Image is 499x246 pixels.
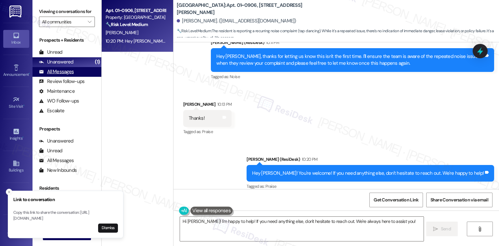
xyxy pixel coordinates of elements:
[426,222,458,236] button: Send
[39,147,62,154] div: Unread
[247,156,494,165] div: [PERSON_NAME] (ResiDesk)
[180,217,423,241] textarea: Hi [PERSON_NAME]! I'm happy to help! If you need anything else, don't hesitate to reach out. We'r...
[252,170,484,177] div: Hey [PERSON_NAME]! You're welcome! If you need anything else, don't hesitate to reach out. We're ...
[189,115,205,122] div: Thanks!
[39,138,73,144] div: Unanswered
[3,126,29,143] a: Insights •
[13,210,118,221] p: Copy this link to share the conversation: [URL][DOMAIN_NAME]
[13,196,118,203] h3: Link to conversation
[32,37,101,44] div: Prospects + Residents
[430,197,488,203] span: Share Conversation via email
[183,127,232,136] div: Tagged as:
[202,129,213,134] span: Praise
[98,224,118,233] button: Dismiss
[39,49,62,56] div: Unread
[106,30,138,35] span: [PERSON_NAME]
[3,190,29,208] a: Leads
[216,53,484,67] div: Hey [PERSON_NAME], thanks for letting us know this isn't the first time. I'll ensure the team is ...
[42,17,84,27] input: All communities
[39,98,79,104] div: WO Follow-ups
[106,14,166,21] div: Property: [GEOGRAPHIC_DATA]
[39,7,95,17] label: Viewing conversations for
[264,39,279,46] div: 10:11 PM
[211,39,494,48] div: [PERSON_NAME] (ResiDesk)
[39,157,74,164] div: All Messages
[177,18,296,24] div: [PERSON_NAME]. ([EMAIL_ADDRESS][DOMAIN_NAME])
[23,103,24,108] span: •
[32,185,101,192] div: Residents
[88,19,91,24] i: 
[3,222,29,239] a: Templates •
[265,184,276,189] span: Praise
[216,101,232,108] div: 10:13 PM
[369,193,423,207] button: Get Conversation Link
[106,38,338,44] div: 10:20 PM: Hey [PERSON_NAME]! You're welcome! If you need anything else, don't hesitate to reach o...
[211,72,494,81] div: Tagged as:
[9,6,23,18] img: ResiDesk Logo
[177,2,307,16] b: [GEOGRAPHIC_DATA]: Apt. 01~0906, [STREET_ADDRESS][PERSON_NAME]
[433,226,438,232] i: 
[106,21,148,27] strong: 🔧 Risk Level: Medium
[3,94,29,112] a: Site Visit •
[39,107,64,114] div: Escalate
[230,74,240,79] span: Noise
[177,28,211,34] strong: 🔧 Risk Level: Medium
[3,158,29,175] a: Buildings
[39,59,73,65] div: Unanswered
[39,167,77,174] div: New Inbounds
[247,182,494,191] div: Tagged as:
[183,101,232,110] div: [PERSON_NAME]
[6,189,12,195] button: Close toast
[426,193,493,207] button: Share Conversation via email
[374,197,418,203] span: Get Conversation Link
[3,30,29,48] a: Inbox
[39,88,75,95] div: Maintenance
[29,71,30,76] span: •
[39,68,74,75] div: All Messages
[93,57,101,67] div: (1)
[300,156,318,163] div: 10:20 PM
[106,7,166,14] div: Apt. 01~0906, [STREET_ADDRESS][PERSON_NAME]
[441,225,451,232] span: Send
[39,78,84,85] div: Review follow-ups
[22,135,23,140] span: •
[32,126,101,132] div: Prospects
[177,28,499,42] span: : The resident is reporting a recurring noise complaint (tap dancing). While it's a repeated issu...
[477,226,482,232] i: 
